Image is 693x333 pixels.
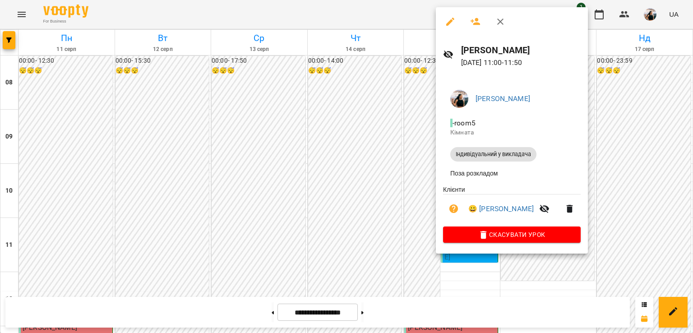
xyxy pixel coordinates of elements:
[450,119,477,127] span: - room5
[461,57,581,68] p: [DATE] 11:00 - 11:50
[450,229,573,240] span: Скасувати Урок
[468,203,534,214] a: 😀 [PERSON_NAME]
[450,128,573,137] p: Кімната
[450,90,468,108] img: f25c141d8d8634b2a8fce9f0d709f9df.jpg
[476,94,530,103] a: [PERSON_NAME]
[443,227,581,243] button: Скасувати Урок
[461,43,581,57] h6: [PERSON_NAME]
[443,165,581,181] li: Поза розкладом
[443,185,581,227] ul: Клієнти
[450,150,536,158] span: Індивідуальний у викладача
[443,198,465,220] button: Візит ще не сплачено. Додати оплату?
